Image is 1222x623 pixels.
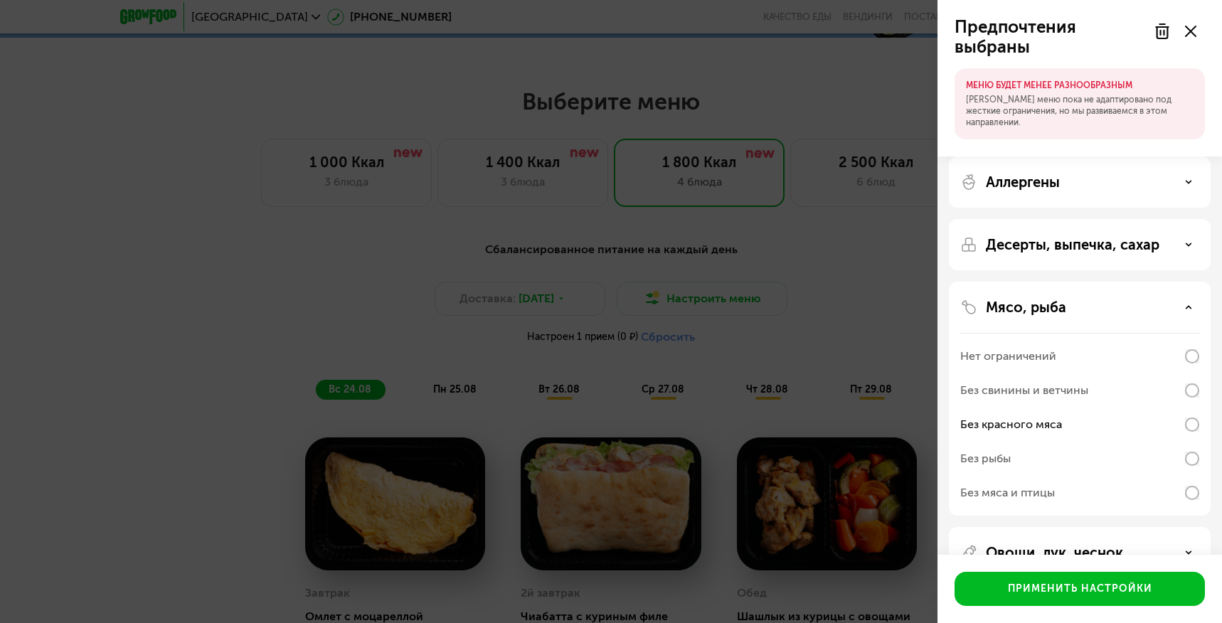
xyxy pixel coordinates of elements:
[960,450,1011,467] div: Без рыбы
[966,80,1194,91] p: МЕНЮ БУДЕТ МЕНЕЕ РАЗНООБРАЗНЫМ
[960,348,1056,365] div: Нет ограничений
[955,572,1205,606] button: Применить настройки
[986,299,1066,316] p: Мясо, рыба
[986,544,1123,561] p: Овощи, лук, чеснок
[966,94,1194,128] p: [PERSON_NAME] меню пока не адаптировано под жесткие ограничения, но мы развиваемся в этом направл...
[960,484,1055,501] div: Без мяса и птицы
[960,382,1088,399] div: Без свинины и ветчины
[955,17,1145,57] p: Предпочтения выбраны
[1008,582,1152,596] div: Применить настройки
[960,416,1062,433] div: Без красного мяса
[986,236,1159,253] p: Десерты, выпечка, сахар
[986,174,1060,191] p: Аллергены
